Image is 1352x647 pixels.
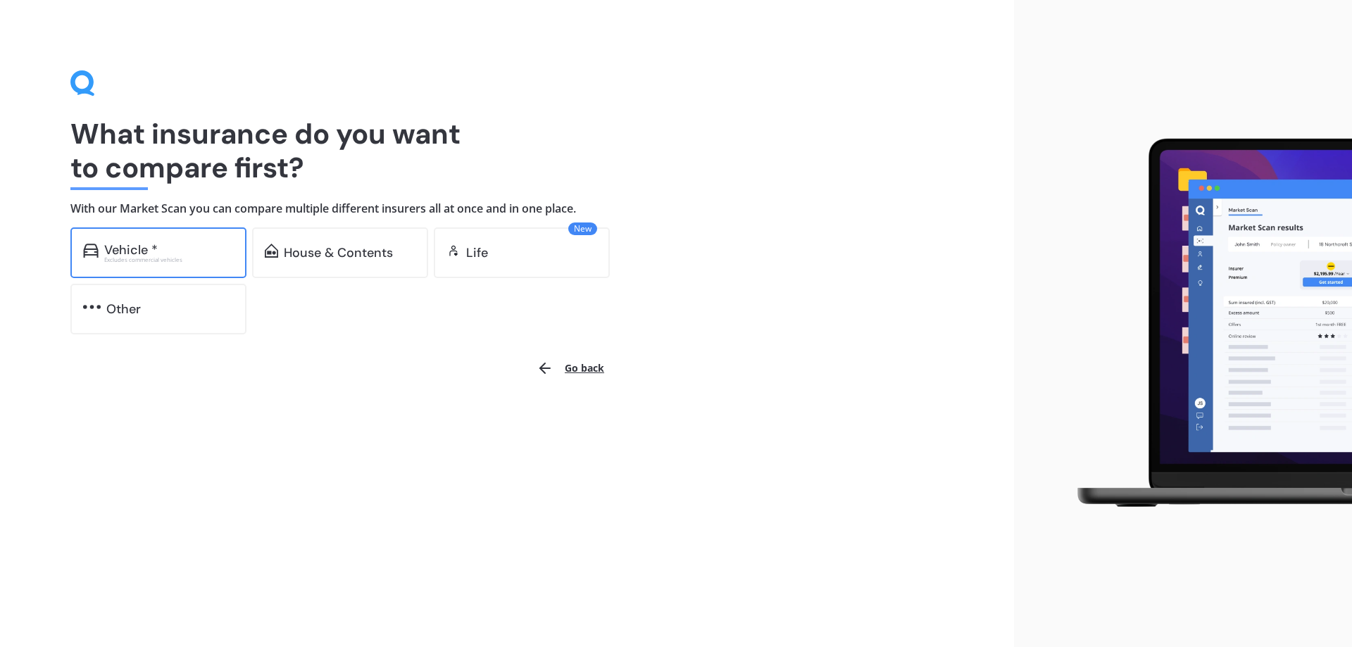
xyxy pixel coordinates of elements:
[528,351,613,385] button: Go back
[466,246,488,260] div: Life
[446,244,461,258] img: life.f720d6a2d7cdcd3ad642.svg
[104,243,158,257] div: Vehicle *
[1057,130,1352,517] img: laptop.webp
[106,302,141,316] div: Other
[83,300,101,314] img: other.81dba5aafe580aa69f38.svg
[70,117,944,184] h1: What insurance do you want to compare first?
[265,244,278,258] img: home-and-contents.b802091223b8502ef2dd.svg
[83,244,99,258] img: car.f15378c7a67c060ca3f3.svg
[284,246,393,260] div: House & Contents
[104,257,234,263] div: Excludes commercial vehicles
[70,201,944,216] h4: With our Market Scan you can compare multiple different insurers all at once and in one place.
[568,222,597,235] span: New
